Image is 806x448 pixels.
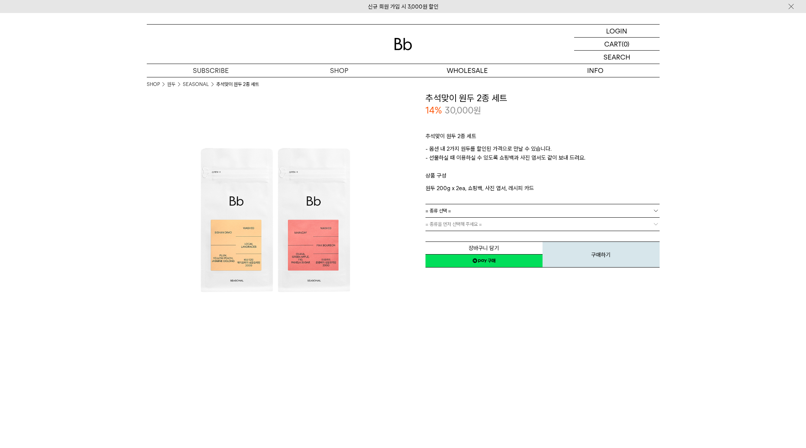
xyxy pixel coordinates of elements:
h3: 추석맞이 원두 2종 세트 [425,92,660,105]
a: SUBSCRIBE [147,64,275,77]
p: (0) [622,38,629,50]
p: INFO [531,64,660,77]
p: 추석맞이 원두 2종 세트 [425,132,660,144]
li: 추석맞이 원두 2종 세트 [216,81,259,88]
p: SEARCH [603,51,630,64]
a: 새창 [425,254,543,268]
p: 30,000 [445,104,481,117]
a: SHOP [275,64,403,77]
img: 추석맞이 원두 2종 세트 [147,92,403,349]
button: 장바구니 담기 [425,241,543,255]
a: 신규 회원 가입 시 3,000원 할인 [368,3,438,10]
span: = 종류을 먼저 선택해 주세요 = [425,218,482,231]
p: 상품 구성 [425,171,660,184]
p: 14% [425,104,442,117]
p: 원두 200g x 2ea, 쇼핑백, 사진 엽서, 레시피 카드 [425,184,660,193]
p: LOGIN [606,25,627,37]
p: - 옵션 내 2가지 원두를 할인된 가격으로 만날 수 있습니다. - 선물하실 때 이용하실 수 있도록 쇼핑백과 사진 엽서도 같이 보내 드려요. [425,144,660,171]
a: SHOP [147,81,160,88]
a: SEASONAL [183,81,209,88]
img: 로고 [394,38,412,50]
span: 원 [473,105,481,116]
a: LOGIN [574,25,660,38]
a: 원두 [167,81,175,88]
a: CART (0) [574,38,660,51]
p: WHOLESALE [403,64,531,77]
p: CART [604,38,622,50]
span: = 종류 선택 = [425,204,451,217]
button: 구매하기 [543,241,660,268]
